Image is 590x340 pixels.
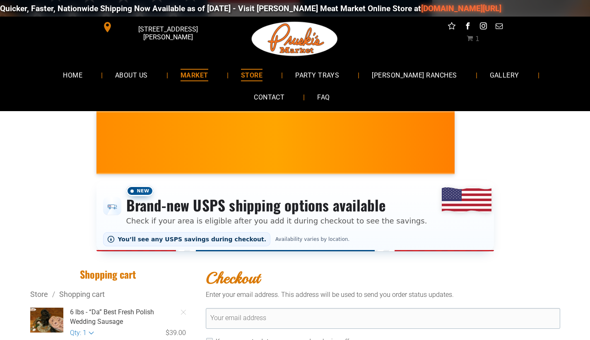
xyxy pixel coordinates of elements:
span: MARKET [181,69,208,81]
a: CONTACT [241,86,297,108]
h2: Checkout [206,268,560,288]
a: [PERSON_NAME] RANCHES [359,64,469,86]
a: [STREET_ADDRESS][PERSON_NAME] [96,21,223,34]
a: HOME [51,64,95,86]
span: / [48,290,59,299]
a: Shopping cart [59,290,105,299]
a: Social network [446,21,457,34]
span: 1 [475,35,479,43]
input: Your email address [206,308,560,329]
a: 6 lbs - “Da” Best Fresh Polish Wedding Sausage [70,308,186,326]
div: Breadcrumbs [30,289,186,299]
h1: Shopping cart [30,268,186,281]
div: $39.00 [94,328,186,338]
a: Remove Item [175,304,192,321]
a: email [494,21,504,34]
a: instagram [478,21,489,34]
a: MARKET [168,64,221,86]
p: Check if your area is eligible after you add it during checkout to see the savings. [126,215,427,226]
span: You’ll see any USPS savings during checkout. [118,236,267,243]
a: GALLERY [477,64,532,86]
a: Store [30,290,48,299]
a: STORE [229,64,275,86]
a: FAQ [305,86,342,108]
div: Enter your email address. This address will be used to send you order status updates. [206,290,560,299]
div: Shipping options announcement [96,181,494,251]
a: facebook [462,21,473,34]
span: New [126,186,154,196]
a: [DOMAIN_NAME][URL] [407,4,487,13]
img: Pruski-s+Market+HQ+Logo2-1920w.png [250,17,340,61]
a: ABOUT US [103,64,160,86]
span: Availability varies by location. [274,236,351,242]
a: PARTY TRAYS [283,64,352,86]
h3: Brand-new USPS shipping options available [126,196,427,214]
span: [STREET_ADDRESS][PERSON_NAME] [114,21,221,45]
